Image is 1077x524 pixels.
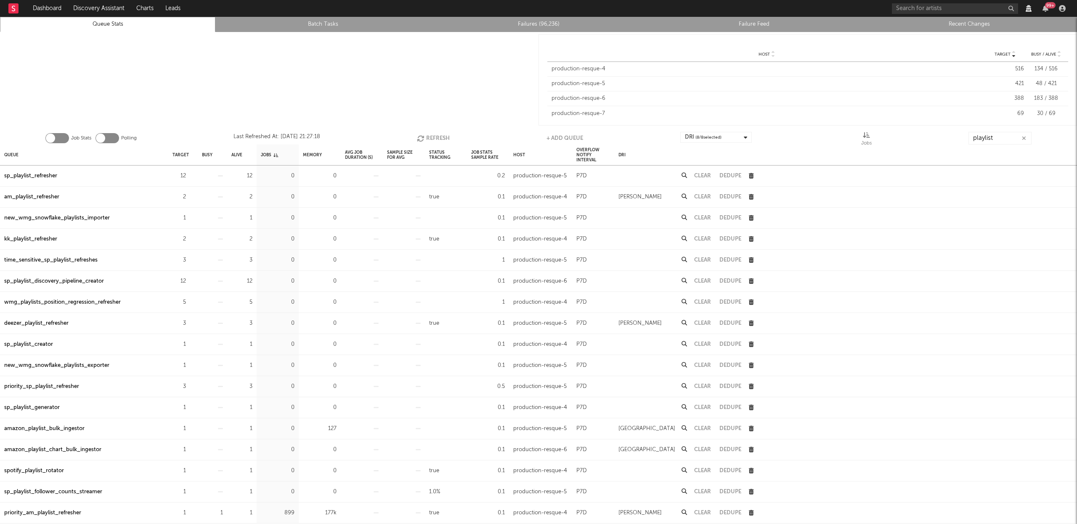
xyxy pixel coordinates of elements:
[694,426,711,431] button: Clear
[121,133,137,143] label: Polling
[172,487,186,497] div: 1
[4,508,81,518] div: priority_am_playlist_refresher
[694,447,711,452] button: Clear
[576,340,587,350] div: P7D
[4,276,104,286] a: sp_playlist_discovery_pipeline_creator
[719,363,741,368] button: Dedupe
[513,403,567,413] div: production-resque-4
[261,445,294,455] div: 0
[618,508,662,518] div: [PERSON_NAME]
[513,487,567,497] div: production-resque-5
[4,382,79,392] a: priority_sp_playlist_refresher
[471,213,505,223] div: 0.1
[719,489,741,495] button: Dedupe
[576,445,587,455] div: P7D
[303,445,337,455] div: 0
[694,236,711,242] button: Clear
[552,80,982,88] div: production-resque-5
[202,508,223,518] div: 1
[303,361,337,371] div: 0
[861,138,872,148] div: Jobs
[694,173,711,179] button: Clear
[261,340,294,350] div: 0
[4,297,121,307] a: wmg_playlists_position_regression_refresher
[303,276,337,286] div: 0
[5,19,211,29] a: Queue Stats
[618,424,675,434] div: [GEOGRAPHIC_DATA]
[513,255,567,265] div: production-resque-5
[471,508,505,518] div: 0.1
[471,146,505,164] div: Job Stats Sample Rate
[685,132,722,142] div: DRI
[471,445,505,455] div: 0.1
[513,318,567,329] div: production-resque-5
[4,318,69,329] a: deezer_playlist_refresher
[231,255,252,265] div: 3
[694,321,711,326] button: Clear
[618,318,662,329] div: [PERSON_NAME]
[4,213,110,223] a: new_wmg_snowflake_playlists_importer
[719,384,741,389] button: Dedupe
[172,382,186,392] div: 3
[471,297,505,307] div: 1
[172,234,186,244] div: 2
[429,192,439,202] div: true
[892,3,1018,14] input: Search for artists
[513,192,567,202] div: production-resque-4
[261,382,294,392] div: 0
[172,361,186,371] div: 1
[303,424,337,434] div: 127
[4,340,53,350] div: sp_playlist_creator
[303,171,337,181] div: 0
[576,318,587,329] div: P7D
[719,426,741,431] button: Dedupe
[4,234,57,244] a: kk_playlist_refresher
[231,466,252,476] div: 1
[471,382,505,392] div: 0.5
[719,194,741,200] button: Dedupe
[618,146,626,164] div: DRI
[261,424,294,434] div: 0
[261,171,294,181] div: 0
[303,466,337,476] div: 0
[172,424,186,434] div: 1
[172,403,186,413] div: 1
[513,171,567,181] div: production-resque-5
[261,146,278,164] div: Jobs
[513,340,567,350] div: production-resque-4
[261,213,294,223] div: 0
[303,318,337,329] div: 0
[576,171,587,181] div: P7D
[231,146,242,164] div: Alive
[261,403,294,413] div: 0
[261,297,294,307] div: 0
[513,382,567,392] div: production-resque-5
[172,192,186,202] div: 2
[4,424,85,434] div: amazon_playlist_bulk_ingestor
[1028,80,1064,88] div: 48 / 421
[513,234,567,244] div: production-resque-4
[231,318,252,329] div: 3
[261,487,294,497] div: 0
[471,424,505,434] div: 0.1
[4,255,98,265] div: time_sensitive_sp_playlist_refreshes
[719,447,741,452] button: Dedupe
[261,192,294,202] div: 0
[576,146,610,164] div: Overflow Notify Interval
[694,468,711,473] button: Clear
[231,297,252,307] div: 5
[618,445,675,455] div: [GEOGRAPHIC_DATA]
[861,132,872,148] div: Jobs
[303,340,337,350] div: 0
[471,403,505,413] div: 0.1
[1043,5,1048,12] button: 99+
[172,318,186,329] div: 3
[552,94,982,103] div: production-resque-6
[719,257,741,263] button: Dedupe
[719,299,741,305] button: Dedupe
[471,171,505,181] div: 0.2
